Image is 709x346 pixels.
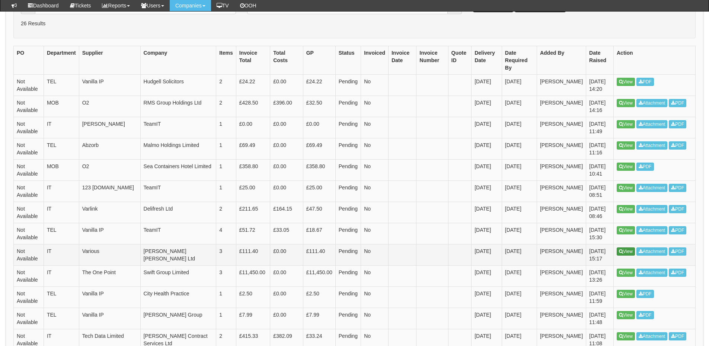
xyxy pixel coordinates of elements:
td: £396.00 [270,96,303,117]
td: [DATE] [502,96,537,117]
td: [PERSON_NAME] [537,180,586,202]
a: View [617,226,635,234]
td: Pending [335,74,361,96]
td: [DATE] [472,202,502,223]
td: TeamIT [140,223,216,244]
td: Pending [335,96,361,117]
td: The One Point [79,265,140,286]
th: Invoice Number [416,46,448,74]
a: PDF [636,311,654,319]
td: Vanilla IP [79,223,140,244]
a: View [617,141,635,150]
td: [DATE] 14:20 [586,74,614,96]
td: [DATE] [502,202,537,223]
td: £32.50 [303,96,335,117]
td: £428.50 [236,96,270,117]
td: £0.00 [303,117,335,138]
td: IT [44,265,79,286]
td: [PERSON_NAME] [537,265,586,286]
td: Vanilla IP [79,74,140,96]
td: 1 [216,117,236,138]
td: £0.00 [270,117,303,138]
td: 3 [216,265,236,286]
td: £0.00 [270,159,303,180]
td: No [361,180,389,202]
th: Status [335,46,361,74]
td: [DATE] [502,74,537,96]
td: TEL [44,74,79,96]
th: GP [303,46,335,74]
th: Department [44,46,79,74]
td: No [361,74,389,96]
td: IT [44,244,79,265]
td: Pending [335,138,361,159]
td: TeamIT [140,180,216,202]
a: Attachment [636,99,668,107]
th: PO [14,46,44,74]
td: £0.00 [270,244,303,265]
td: [DATE] 08:51 [586,180,614,202]
td: [DATE] 08:46 [586,202,614,223]
td: [DATE] [502,159,537,180]
td: Sea Containers Hotel Limited [140,159,216,180]
td: [DATE] [502,138,537,159]
td: [DATE] [502,286,537,308]
td: Not Available [14,74,44,96]
a: Attachment [636,141,668,150]
td: TEL [44,308,79,329]
td: IT [44,180,79,202]
a: View [617,247,635,256]
td: £2.50 [236,286,270,308]
td: Pending [335,308,361,329]
td: £358.80 [236,159,270,180]
th: Quote ID [448,46,472,74]
td: £0.00 [270,74,303,96]
th: Invoice Date [388,46,416,74]
a: Attachment [636,247,668,256]
td: [DATE] 13:26 [586,265,614,286]
td: Not Available [14,96,44,117]
td: 123 [DOMAIN_NAME] [79,180,140,202]
td: Not Available [14,265,44,286]
td: £111.40 [303,244,335,265]
td: IT [44,202,79,223]
td: Malmo Holdings Limited [140,138,216,159]
td: [DATE] 11:49 [586,117,614,138]
td: Delifresh Ltd [140,202,216,223]
td: No [361,223,389,244]
td: [DATE] [502,180,537,202]
td: £69.49 [236,138,270,159]
td: Pending [335,286,361,308]
td: [PERSON_NAME] [537,286,586,308]
td: £25.00 [303,180,335,202]
th: Total Costs [270,46,303,74]
td: IT [44,117,79,138]
td: [DATE] [472,265,502,286]
td: 3 [216,244,236,265]
td: Not Available [14,117,44,138]
td: TEL [44,138,79,159]
td: Not Available [14,244,44,265]
th: Action [614,46,696,74]
td: [DATE] [502,223,537,244]
td: [DATE] 15:30 [586,223,614,244]
td: No [361,117,389,138]
td: [PERSON_NAME] [537,159,586,180]
a: PDF [636,163,654,171]
td: £24.22 [236,74,270,96]
td: TEL [44,223,79,244]
td: £33.05 [270,223,303,244]
td: [PERSON_NAME] [79,117,140,138]
td: 2 [216,202,236,223]
td: [DATE] [472,96,502,117]
td: [DATE] [472,138,502,159]
td: Not Available [14,159,44,180]
td: [DATE] [472,244,502,265]
td: Not Available [14,180,44,202]
td: £0.00 [236,117,270,138]
td: [DATE] 10:41 [586,159,614,180]
a: View [617,99,635,107]
a: PDF [669,226,686,234]
td: [PERSON_NAME] [537,202,586,223]
td: [DATE] 11:16 [586,138,614,159]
